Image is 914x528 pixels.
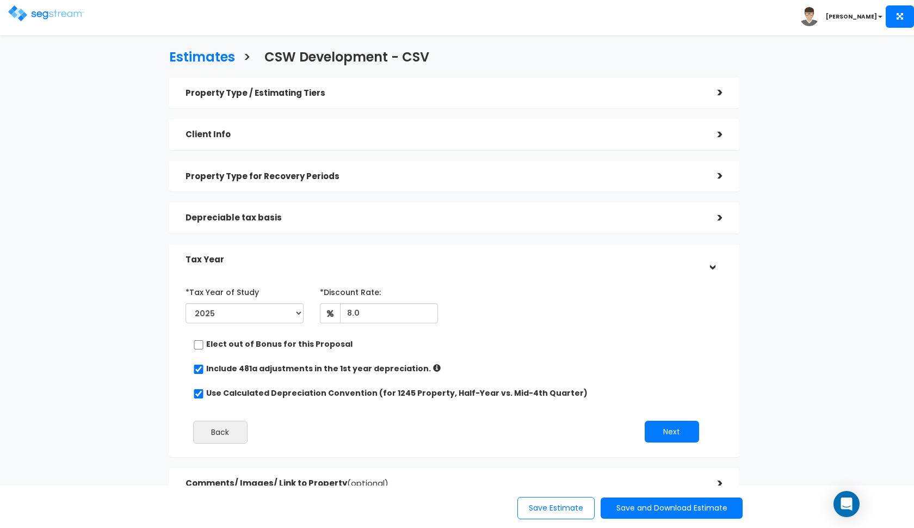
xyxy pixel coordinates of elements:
div: > [701,475,723,492]
button: Back [193,421,248,444]
h3: CSW Development - CSV [264,50,429,67]
div: > [701,84,723,101]
h3: Estimates [169,50,235,67]
h5: Property Type / Estimating Tiers [186,89,701,98]
img: avatar.png [800,7,819,26]
label: *Discount Rate: [320,283,381,298]
h5: Property Type for Recovery Periods [186,172,701,181]
h3: > [243,50,251,67]
button: Save and Download Estimate [601,498,743,519]
h5: Tax Year [186,255,701,265]
div: Open Intercom Messenger [833,491,860,517]
h5: Depreciable tax basis [186,213,701,223]
label: *Tax Year of Study [186,283,259,298]
h5: Client Info [186,130,701,139]
div: > [701,210,723,226]
i: If checked: Increased depreciation = Aggregated Post-Study (up to Tax Year) – Prior Accumulated D... [433,364,441,372]
a: CSW Development - CSV [256,39,429,72]
b: [PERSON_NAME] [826,13,877,21]
span: (optional) [347,477,388,489]
a: Estimates [161,39,235,72]
div: > [701,168,723,185]
div: > [701,126,723,143]
label: Use Calculated Depreciation Convention (for 1245 Property, Half-Year vs. Mid-4th Quarter) [206,388,588,398]
h5: Comments/ Images/ Link to Property [186,479,701,488]
img: logo.png [8,5,84,21]
button: Next [645,421,699,443]
button: Save Estimate [517,497,595,519]
label: Include 481a adjustments in the 1st year depreciation. [206,363,431,374]
div: > [703,249,720,271]
label: Elect out of Bonus for this Proposal [206,339,353,349]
